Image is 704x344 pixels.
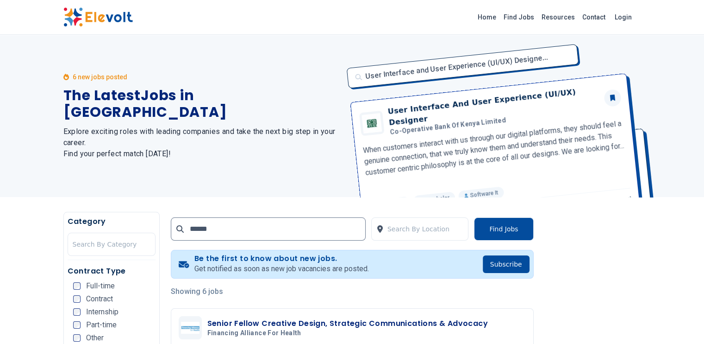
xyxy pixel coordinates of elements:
[658,299,704,344] iframe: Chat Widget
[63,87,341,121] h1: The Latest Jobs in [GEOGRAPHIC_DATA]
[86,295,113,303] span: Contract
[86,308,118,316] span: Internship
[68,266,156,277] h5: Contract Type
[474,10,500,25] a: Home
[73,334,81,342] input: Other
[73,295,81,303] input: Contract
[86,321,117,329] span: Part-time
[73,321,81,329] input: Part-time
[579,10,609,25] a: Contact
[73,72,127,82] p: 6 new jobs posted
[474,217,533,241] button: Find Jobs
[181,322,199,334] img: Financing Alliance For Health
[609,8,637,26] a: Login
[207,318,488,329] h3: Senior Fellow Creative Design, Strategic Communications & Advocacy
[68,216,156,227] h5: Category
[194,263,369,274] p: Get notified as soon as new job vacancies are posted.
[171,286,534,297] p: Showing 6 jobs
[73,308,81,316] input: Internship
[538,10,579,25] a: Resources
[500,10,538,25] a: Find Jobs
[194,254,369,263] h4: Be the first to know about new jobs.
[63,126,341,159] h2: Explore exciting roles with leading companies and take the next big step in your career. Find you...
[63,7,133,27] img: Elevolt
[73,282,81,290] input: Full-time
[86,334,104,342] span: Other
[86,282,115,290] span: Full-time
[207,329,301,338] span: Financing Alliance For Health
[483,255,530,273] button: Subscribe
